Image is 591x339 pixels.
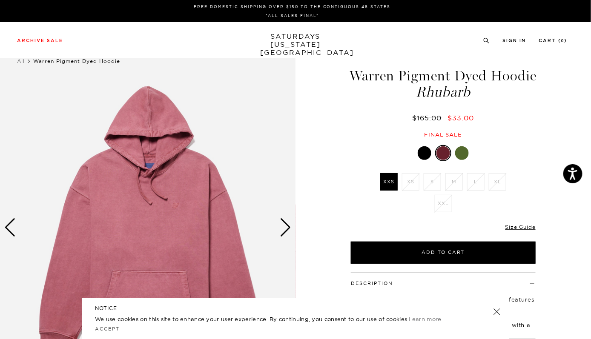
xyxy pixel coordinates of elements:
a: Accept [95,326,120,332]
a: All [17,58,25,64]
span: Rhubarb [350,85,537,99]
a: Sign In [502,38,526,43]
span: $33.00 [448,114,474,122]
small: 0 [561,39,565,43]
label: XXS [380,173,398,191]
div: Next slide [280,218,291,237]
p: FREE DOMESTIC SHIPPING OVER $150 TO THE CONTIGUOUS 48 STATES [20,3,564,10]
a: SATURDAYS[US_STATE][GEOGRAPHIC_DATA] [261,32,331,57]
a: Cart (0) [539,38,568,43]
h5: NOTICE [95,305,496,312]
p: The [PERSON_NAME] SNYC Pigment Dyed Hoodie features a Saturdays NYC embroidery on the left chest.... [351,295,536,338]
a: Archive Sale [17,38,63,43]
p: We use cookies on this site to enhance your user experience. By continuing, you consent to our us... [95,315,466,323]
div: Previous slide [4,218,16,237]
button: Add to Cart [351,242,536,264]
span: Warren Pigment Dyed Hoodie [33,58,120,64]
a: Learn more [409,316,442,322]
h1: Warren Pigment Dyed Hoodie [350,69,537,99]
p: *ALL SALES FINAL* [20,12,564,19]
button: Description [351,281,393,286]
del: $165.00 [412,114,445,122]
a: Size Guide [505,224,536,230]
div: Final sale [350,131,537,138]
